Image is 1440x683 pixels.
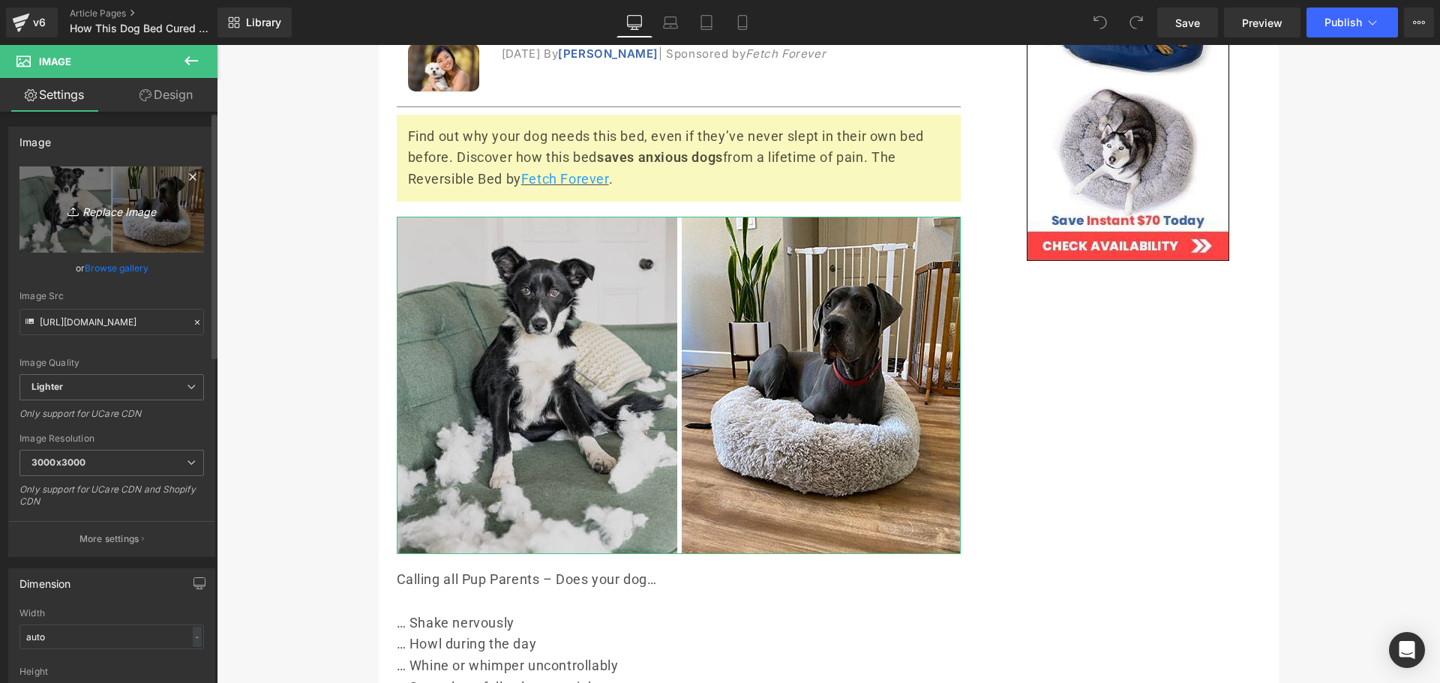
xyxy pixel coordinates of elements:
a: v6 [6,7,58,37]
i: Fetch Forever [529,1,609,16]
div: Height [19,667,204,677]
a: Laptop [652,7,688,37]
button: Publish [1306,7,1398,37]
button: More [1404,7,1434,37]
p: Calling all Pup Parents – Does your dog… [180,524,744,546]
span: Image [39,55,71,67]
span: Save [1175,15,1200,31]
span: Preview [1242,15,1282,31]
button: More settings [9,521,214,556]
a: Design [112,78,220,112]
div: Open Intercom Messenger [1389,632,1425,668]
div: Image Resolution [19,433,204,444]
span: [DATE] By [285,1,341,16]
button: Undo [1085,7,1115,37]
a: Preview [1224,7,1300,37]
div: v6 [30,13,49,32]
div: or [19,260,204,276]
span: Library [246,16,281,29]
div: Only support for UCare CDN [19,408,204,430]
p: … Whine or whimper uncontrollably [180,610,744,632]
div: Width [19,608,204,619]
a: Tablet [688,7,724,37]
div: Image [19,127,51,148]
div: - [193,627,202,647]
p: Find out why your dog needs this bed, even if they’ve never slept in their own bed before. Discov... [191,81,733,145]
a: Article Pages [70,7,242,19]
b: 3000x3000 [31,457,85,468]
a: Fetch Forever [304,126,392,142]
a: Mobile [724,7,760,37]
a: Desktop [616,7,652,37]
p: … Shake nervously [180,568,744,589]
input: Link [19,309,204,335]
b: Lighter [31,381,63,392]
div: Only support for UCare CDN and Shopify CDN [19,484,204,517]
div: Image Quality [19,358,204,368]
span: Publish [1324,16,1362,28]
span: How This Dog Bed Cured My Anxious Dog [70,22,214,34]
p: … Struggle to fall asleep at night [180,632,744,654]
span: | Sponsored by [442,1,529,16]
input: auto [19,625,204,649]
i: Replace Image [52,200,172,219]
strong: saves anxious dogs [380,104,506,120]
div: Dimension [19,569,71,590]
button: Redo [1121,7,1151,37]
font: [PERSON_NAME] [341,1,442,16]
p: … Howl during the day [180,589,744,610]
p: More settings [79,532,139,546]
a: New Library [217,7,292,37]
div: Image Src [19,291,204,301]
a: Browse gallery [85,255,148,281]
